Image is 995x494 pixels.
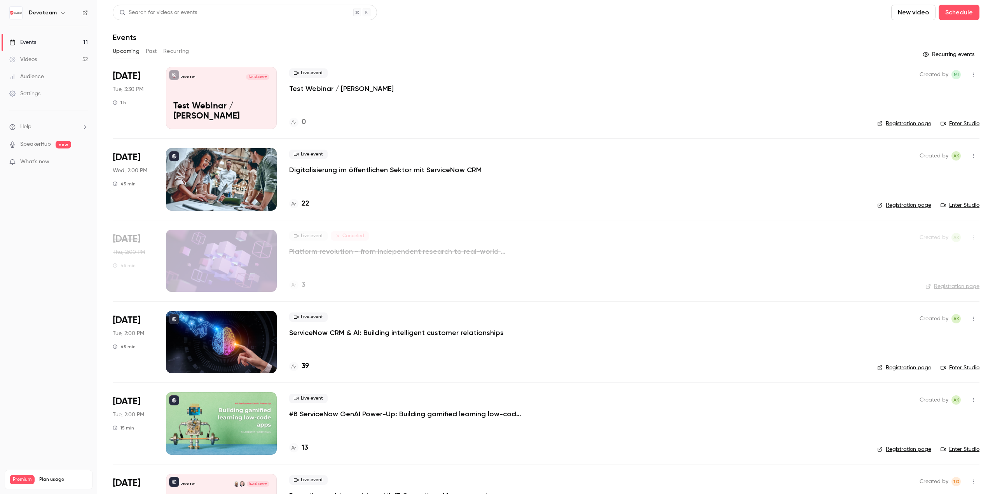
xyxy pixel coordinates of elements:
[954,70,959,79] span: MI
[920,151,948,161] span: Created by
[920,70,948,79] span: Created by
[289,394,328,403] span: Live event
[10,7,22,19] img: Devoteam
[302,199,309,209] h4: 22
[20,158,49,166] span: What's new
[10,475,35,484] span: Premium
[113,67,154,129] div: Sep 9 Tue, 3:30 PM (Europe/Berlin)
[113,45,140,58] button: Upcoming
[941,364,979,372] a: Enter Studio
[113,411,144,419] span: Tue, 2:00 PM
[173,101,269,122] p: Test Webinar / [PERSON_NAME]
[891,5,936,20] button: New video
[9,38,36,46] div: Events
[941,445,979,453] a: Enter Studio
[951,233,961,242] span: Adrianna Kielin
[79,159,88,166] iframe: Noticeable Trigger
[39,477,87,483] span: Plan usage
[113,33,136,42] h1: Events
[20,123,31,131] span: Help
[289,68,328,78] span: Live event
[302,361,309,372] h4: 39
[289,150,328,159] span: Live event
[166,67,277,129] a: Test Webinar / Maria Devoteam[DATE] 3:30 PMTest Webinar / [PERSON_NAME]
[289,409,522,419] a: #8 ServiceNow GenAI Power-Up: Building gamified learning low-code apps
[877,120,931,127] a: Registration page
[247,481,269,487] span: [DATE] 1:30 PM
[920,233,948,242] span: Created by
[877,445,931,453] a: Registration page
[941,201,979,209] a: Enter Studio
[920,314,948,323] span: Created by
[113,314,140,326] span: [DATE]
[181,75,195,79] p: Devoteam
[953,233,959,242] span: AK
[951,151,961,161] span: Adrianna Kielin
[951,477,961,486] span: Tereza Gáliková
[925,283,979,290] a: Registration page
[113,392,154,454] div: Sep 30 Tue, 2:00 PM (Europe/Amsterdam)
[113,167,147,175] span: Wed, 2:00 PM
[9,73,44,80] div: Audience
[113,151,140,164] span: [DATE]
[234,481,239,487] img: Grzegorz Wilk
[289,165,482,175] a: Digitalisierung im öffentlichen Sektor mit ServiceNow CRM
[289,117,306,127] a: 0
[951,314,961,323] span: Adrianna Kielin
[239,481,245,487] img: Milan Krčmář
[113,425,134,431] div: 15 min
[953,314,959,323] span: AK
[163,45,189,58] button: Recurring
[289,475,328,485] span: Live event
[941,120,979,127] a: Enter Studio
[302,443,308,453] h4: 13
[302,117,306,127] h4: 0
[113,70,140,82] span: [DATE]
[953,151,959,161] span: AK
[289,280,305,290] a: 3
[113,233,140,245] span: [DATE]
[289,231,328,241] span: Live event
[113,248,145,256] span: Thu, 2:00 PM
[289,328,504,337] a: ServiceNow CRM & AI: Building intelligent customer relationships
[920,477,948,486] span: Created by
[119,9,197,17] div: Search for videos or events
[289,84,394,93] a: Test Webinar / [PERSON_NAME]
[951,70,961,79] span: Maria Pina Iavazzi
[289,443,308,453] a: 13
[9,56,37,63] div: Videos
[877,201,931,209] a: Registration page
[289,312,328,322] span: Live event
[246,74,269,80] span: [DATE] 3:30 PM
[113,330,144,337] span: Tue, 2:00 PM
[146,45,157,58] button: Past
[113,344,136,350] div: 45 min
[113,181,136,187] div: 45 min
[113,477,140,489] span: [DATE]
[113,311,154,373] div: Sep 23 Tue, 2:00 PM (Europe/Amsterdam)
[919,48,979,61] button: Recurring events
[289,247,522,256] a: Platform revolution - from independent research to real-world results
[113,99,126,106] div: 1 h
[113,148,154,210] div: Sep 17 Wed, 2:00 PM (Europe/Amsterdam)
[920,395,948,405] span: Created by
[29,9,57,17] h6: Devoteam
[289,361,309,372] a: 39
[9,90,40,98] div: Settings
[302,280,305,290] h4: 3
[951,395,961,405] span: Adrianna Kielin
[877,364,931,372] a: Registration page
[953,477,960,486] span: TG
[56,141,71,148] span: new
[953,395,959,405] span: AK
[289,199,309,209] a: 22
[331,231,369,241] span: Canceled
[181,482,195,486] p: Devoteam
[939,5,979,20] button: Schedule
[113,395,140,408] span: [DATE]
[9,123,88,131] li: help-dropdown-opener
